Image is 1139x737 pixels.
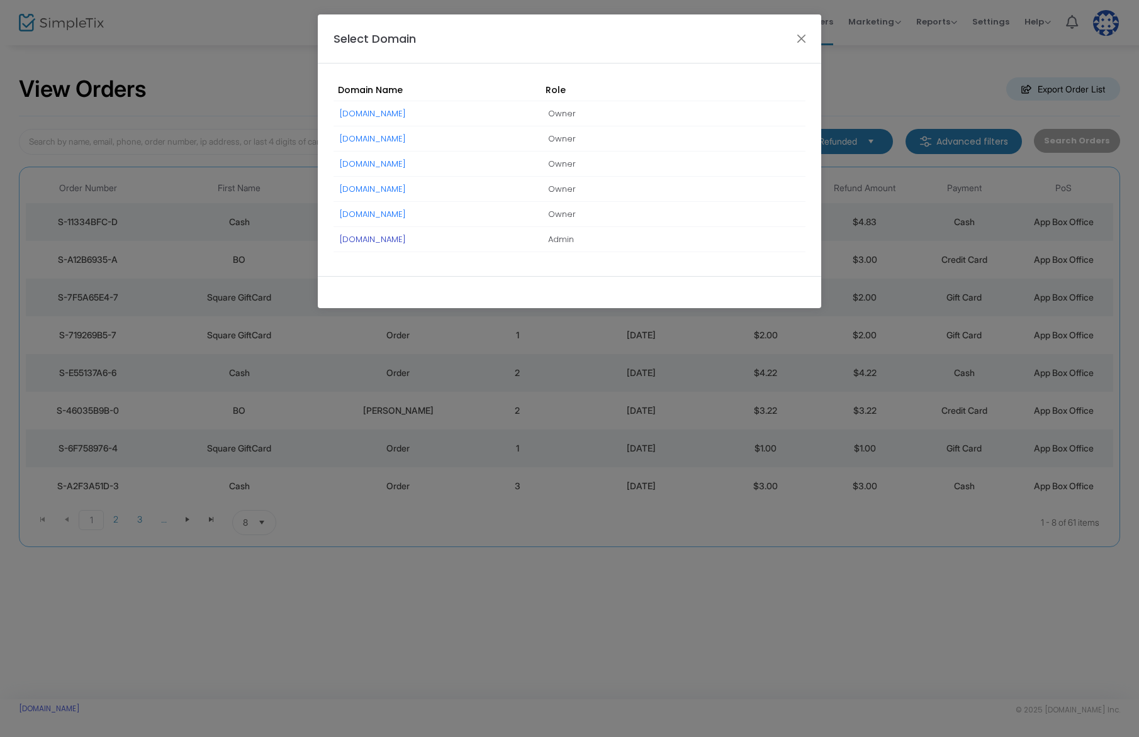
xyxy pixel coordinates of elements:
[340,183,406,195] a: [DOMAIN_NAME]
[794,30,810,47] button: Close
[340,133,406,145] a: [DOMAIN_NAME]
[340,208,406,220] a: [DOMAIN_NAME]
[542,79,805,101] th: Role
[548,201,576,228] span: Owner
[548,125,576,152] span: Owner
[548,150,576,177] span: Owner
[548,175,576,202] span: Owner
[334,30,416,47] h4: Select Domain
[340,108,406,119] a: [DOMAIN_NAME]
[334,79,542,101] th: Domain Name
[340,233,406,245] a: [DOMAIN_NAME]
[548,100,576,127] span: Owner
[548,226,574,253] span: Admin
[340,158,406,170] a: [DOMAIN_NAME]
